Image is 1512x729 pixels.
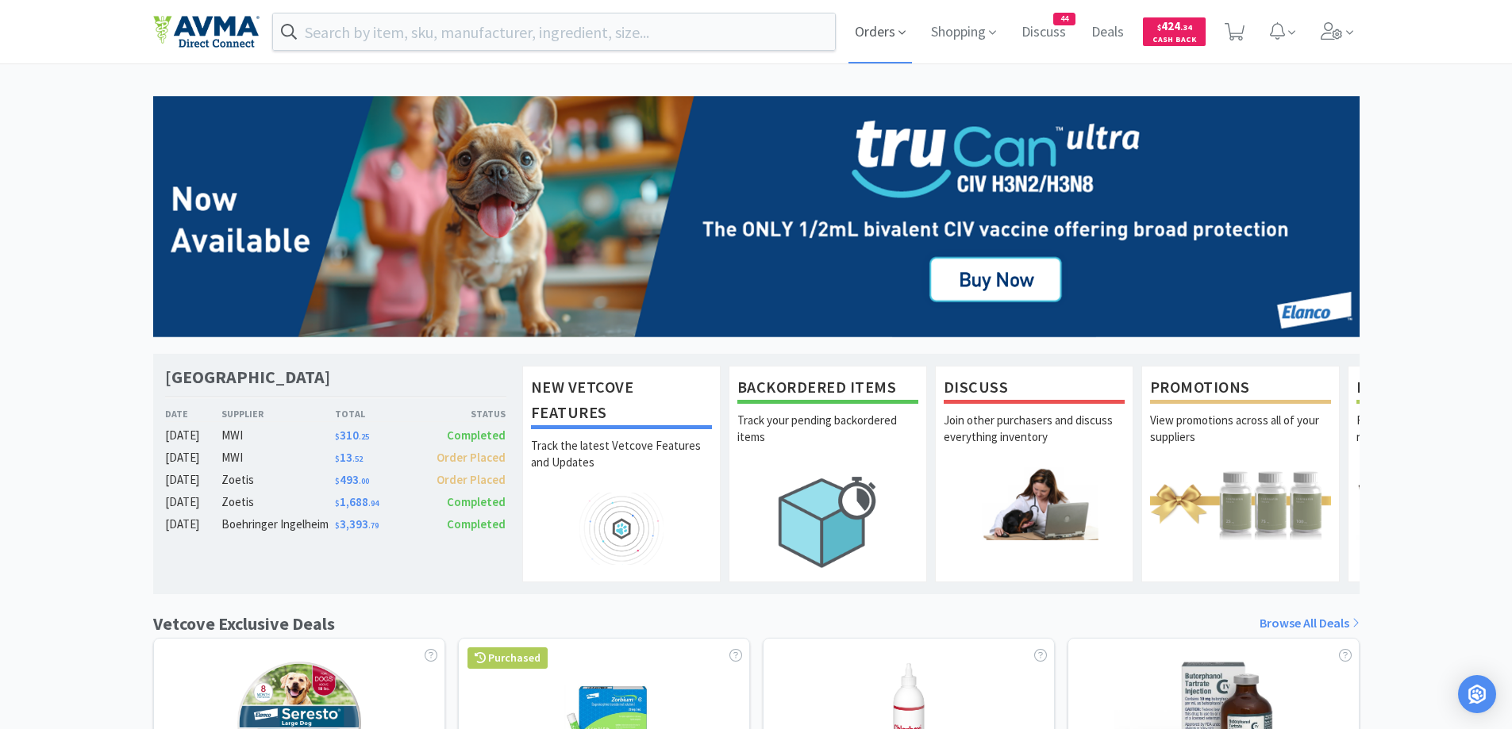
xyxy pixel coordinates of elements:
div: Boehringer Ingelheim [221,515,335,534]
div: Date [165,406,222,421]
div: Open Intercom Messenger [1458,675,1496,713]
span: Order Placed [437,472,506,487]
a: PromotionsView promotions across all of your suppliers [1141,366,1340,581]
div: [DATE] [165,493,222,512]
span: $ [335,520,340,531]
span: 493 [335,472,369,487]
h1: Backordered Items [737,374,918,404]
span: . 25 [359,432,369,442]
span: $ [335,476,340,486]
span: . 94 [368,498,379,508]
span: 13 [335,450,363,465]
p: Join other purchasers and discuss everything inventory [944,412,1125,467]
a: DiscussJoin other purchasers and discuss everything inventory [935,366,1133,581]
p: Track your pending backordered items [737,412,918,467]
span: . 52 [352,454,363,464]
div: [DATE] [165,470,222,489]
img: hero_promotions.png [1150,467,1331,539]
span: 310 [335,428,369,443]
div: MWI [221,426,335,445]
a: Discuss44 [1015,25,1072,40]
img: 70ef68cc05284f7981273fc53a7214b3.png [153,96,1360,338]
span: $ [1157,22,1161,33]
img: hero_feature_roadmap.png [531,493,712,565]
a: [DATE]Zoetis$493.00Order Placed [165,470,506,489]
a: Backordered ItemsTrack your pending backordered items [729,366,927,581]
span: $ [335,498,340,508]
a: [DATE]Boehringer Ingelheim$3,393.79Completed [165,515,506,534]
h1: Promotions [1150,374,1331,404]
img: hero_discuss.png [944,467,1125,539]
h1: Vetcove Exclusive Deals [153,610,335,638]
span: . 34 [1180,22,1192,33]
span: . 79 [368,520,379,531]
div: Zoetis [221,470,335,489]
a: [DATE]MWI$310.25Completed [165,426,506,445]
img: hero_backorders.png [737,467,918,576]
div: MWI [221,448,335,467]
span: $ [335,432,340,442]
div: Status [421,406,506,421]
span: 424 [1157,18,1192,33]
div: Supplier [221,406,335,421]
span: Order Placed [437,450,506,465]
div: [DATE] [165,448,222,467]
span: . 00 [359,476,369,486]
span: Completed [447,494,506,509]
span: 1,688 [335,494,379,509]
div: [DATE] [165,515,222,534]
div: Zoetis [221,493,335,512]
a: [DATE]Zoetis$1,688.94Completed [165,493,506,512]
span: 44 [1054,13,1075,25]
a: [DATE]MWI$13.52Order Placed [165,448,506,467]
div: Total [335,406,421,421]
a: Browse All Deals [1260,613,1360,634]
div: [DATE] [165,426,222,445]
h1: [GEOGRAPHIC_DATA] [165,366,330,389]
a: New Vetcove FeaturesTrack the latest Vetcove Features and Updates [522,366,721,581]
p: View promotions across all of your suppliers [1150,412,1331,467]
span: Completed [447,428,506,443]
span: 3,393 [335,516,379,531]
span: Cash Back [1152,36,1196,46]
span: $ [335,454,340,464]
a: Deals [1085,25,1130,40]
h1: Discuss [944,374,1125,404]
a: $424.34Cash Back [1143,10,1206,53]
p: Track the latest Vetcove Features and Updates [531,437,712,493]
span: Completed [447,516,506,531]
h1: New Vetcove Features [531,374,712,429]
input: Search by item, sku, manufacturer, ingredient, size... [273,13,836,50]
img: e4e33dab9f054f5782a47901c742baa9_102.png [153,15,260,48]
